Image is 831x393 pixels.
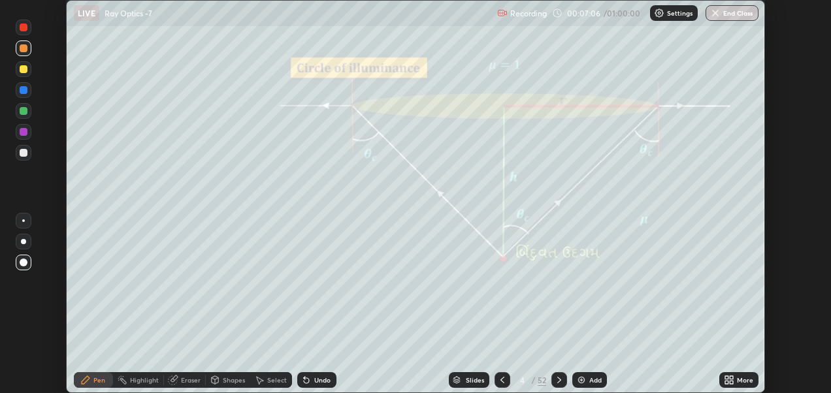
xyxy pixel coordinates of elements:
[515,376,529,384] div: 4
[737,377,753,383] div: More
[538,374,546,386] div: 52
[93,377,105,383] div: Pen
[667,10,692,16] p: Settings
[497,8,508,18] img: recording.375f2c34.svg
[267,377,287,383] div: Select
[466,377,484,383] div: Slides
[78,8,95,18] p: LIVE
[710,8,721,18] img: end-class-cross
[510,8,547,18] p: Recording
[130,377,159,383] div: Highlight
[181,377,201,383] div: Eraser
[531,376,535,384] div: /
[654,8,664,18] img: class-settings-icons
[589,377,602,383] div: Add
[706,5,758,21] button: End Class
[314,377,331,383] div: Undo
[576,375,587,385] img: add-slide-button
[105,8,152,18] p: Ray Optics -7
[223,377,245,383] div: Shapes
